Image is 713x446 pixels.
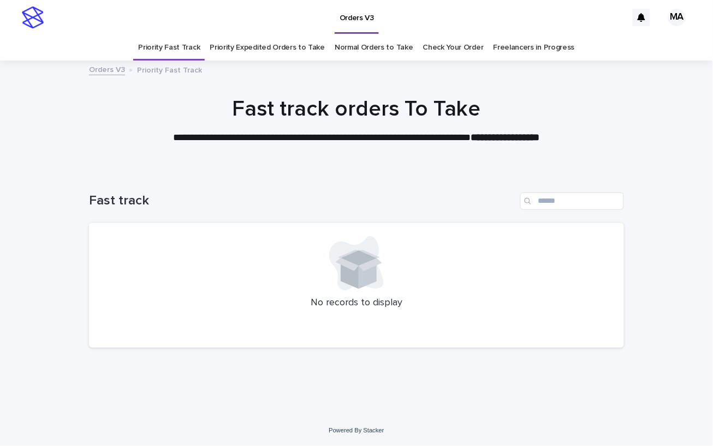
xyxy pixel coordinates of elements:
h1: Fast track orders To Take [89,96,624,122]
a: Normal Orders to Take [335,35,413,61]
a: Priority Fast Track [138,35,200,61]
a: Orders V3 [89,63,125,75]
div: MA [668,9,686,26]
a: Priority Expedited Orders to Take [210,35,325,61]
p: Priority Fast Track [137,63,202,75]
a: Powered By Stacker [329,427,384,433]
img: stacker-logo-s-only.png [22,7,44,28]
a: Check Your Order [423,35,484,61]
h1: Fast track [89,193,516,209]
p: No records to display [102,297,611,309]
a: Freelancers in Progress [494,35,575,61]
input: Search [520,192,624,210]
